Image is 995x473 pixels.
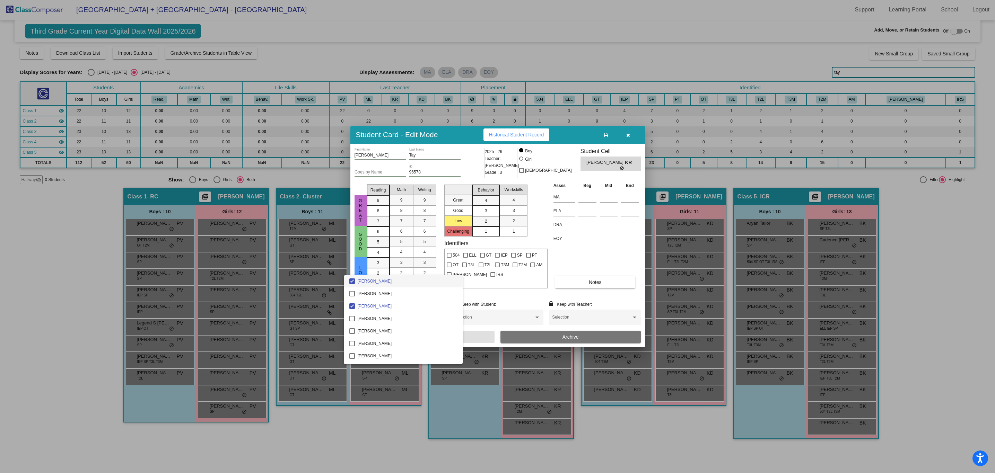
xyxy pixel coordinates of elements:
span: [PERSON_NAME] [358,325,457,337]
span: [PERSON_NAME] [358,312,457,325]
span: [PERSON_NAME] [358,337,457,350]
span: [PERSON_NAME] [358,300,457,312]
span: [PERSON_NAME] [358,287,457,300]
span: [PERSON_NAME] [358,362,457,375]
span: [PERSON_NAME] [358,350,457,362]
span: [PERSON_NAME] [358,275,457,287]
